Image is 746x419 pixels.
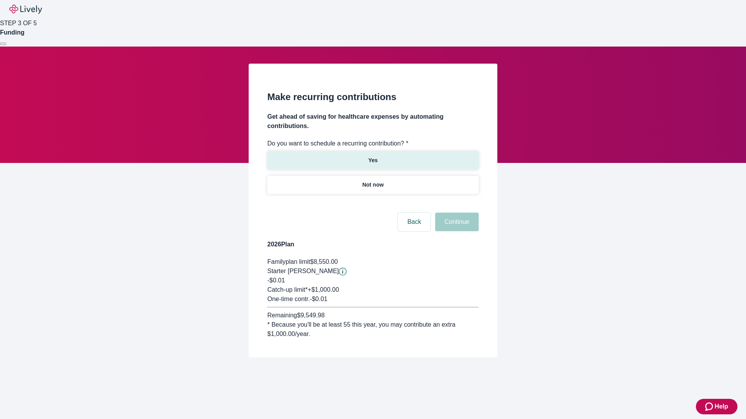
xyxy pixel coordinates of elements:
button: Not now [267,176,479,194]
button: Lively will contribute $0.01 to establish your account [339,268,347,275]
div: * Because you'll be at least 55 this year, you may contribute an extra $1,000.00 /year. [267,320,479,339]
span: $9,549.98 [297,312,324,319]
button: Yes [267,151,479,170]
span: Remaining [267,312,297,319]
p: Not now [362,181,383,189]
span: Starter [PERSON_NAME] [267,268,339,274]
span: Family plan limit [267,258,310,265]
label: Do you want to schedule a recurring contribution? * [267,139,408,148]
button: Zendesk support iconHelp [696,399,737,414]
span: $8,550.00 [310,258,338,265]
button: Back [398,213,431,231]
p: Yes [368,156,378,164]
h4: 2026 Plan [267,240,479,249]
h4: Get ahead of saving for healthcare expenses by automating contributions. [267,112,479,131]
span: - $0.01 [310,296,327,302]
span: Catch-up limit* [267,286,308,293]
svg: Starter penny details [339,268,347,275]
svg: Zendesk support icon [705,402,715,411]
span: Help [715,402,728,411]
span: + $1,000.00 [308,286,339,293]
span: One-time contr. [267,296,310,302]
span: -$0.01 [267,277,285,284]
img: Lively [9,5,42,14]
h2: Make recurring contributions [267,90,479,104]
